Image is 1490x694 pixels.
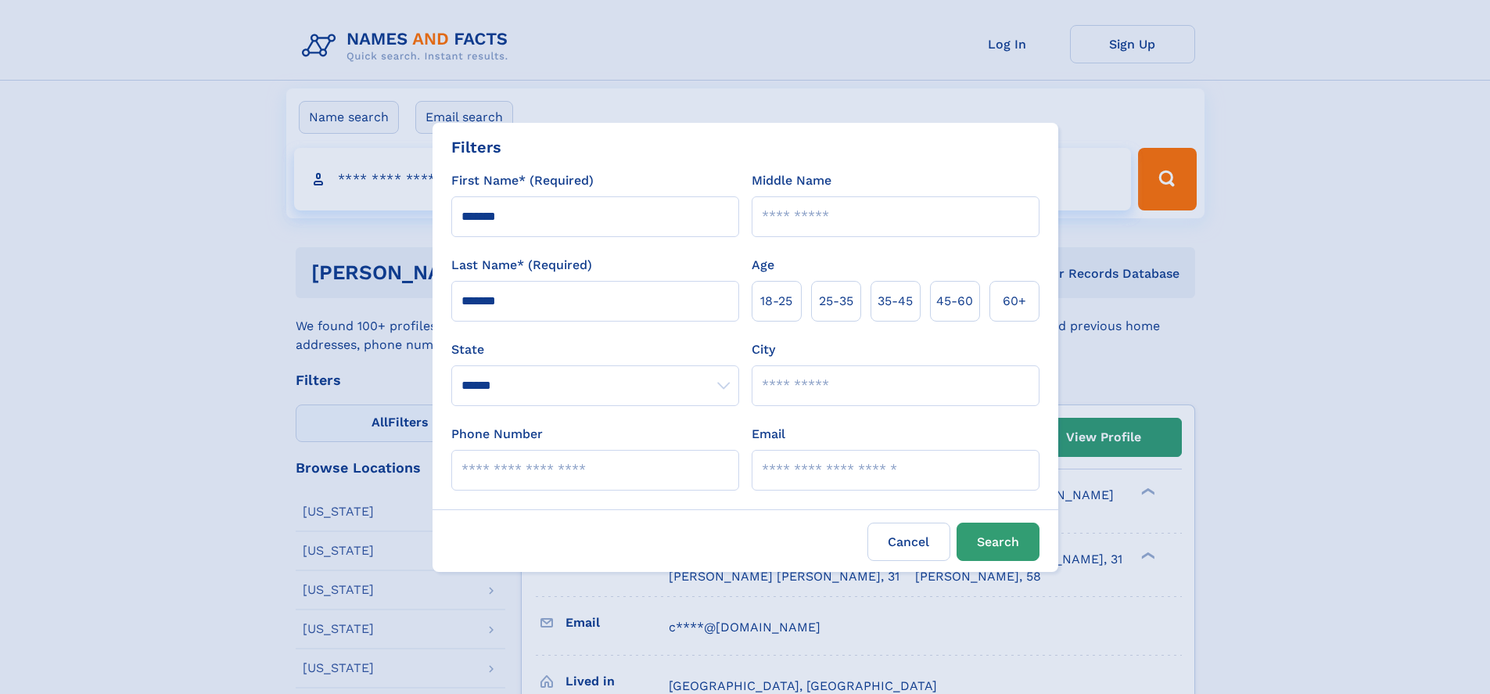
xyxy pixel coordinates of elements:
[451,135,501,159] div: Filters
[752,171,831,190] label: Middle Name
[957,523,1039,561] button: Search
[451,171,594,190] label: First Name* (Required)
[752,425,785,444] label: Email
[819,292,853,311] span: 25‑35
[451,340,739,359] label: State
[878,292,913,311] span: 35‑45
[867,523,950,561] label: Cancel
[451,256,592,275] label: Last Name* (Required)
[752,340,775,359] label: City
[752,256,774,275] label: Age
[936,292,973,311] span: 45‑60
[451,425,543,444] label: Phone Number
[1003,292,1026,311] span: 60+
[760,292,792,311] span: 18‑25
